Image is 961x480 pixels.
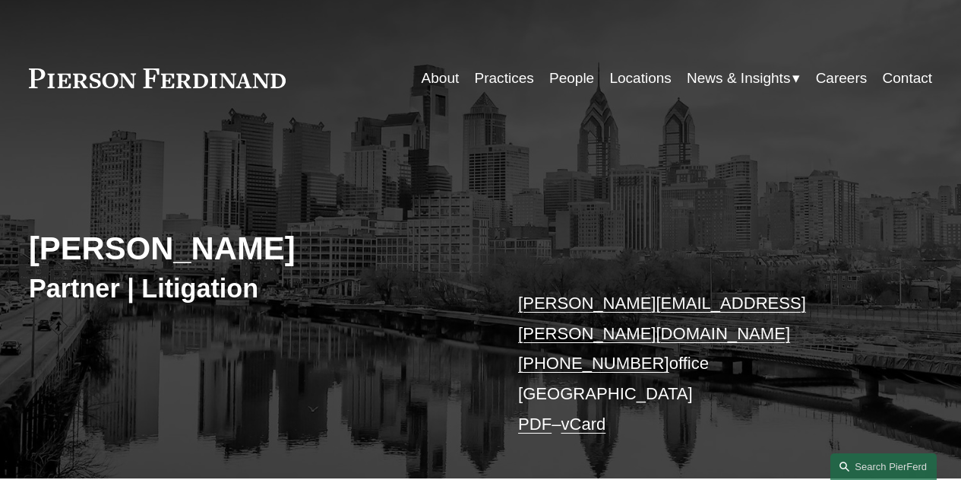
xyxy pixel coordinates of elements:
h2: [PERSON_NAME] [29,230,481,269]
a: [PERSON_NAME][EMAIL_ADDRESS][PERSON_NAME][DOMAIN_NAME] [518,294,806,343]
a: Contact [883,64,933,93]
a: PDF [518,415,552,434]
a: Locations [609,64,671,93]
h3: Partner | Litigation [29,272,481,304]
a: Careers [816,64,868,93]
a: Practices [475,64,534,93]
a: vCard [561,415,605,434]
a: Search this site [830,453,937,480]
a: folder dropdown [687,64,800,93]
a: People [549,64,594,93]
a: [PHONE_NUMBER] [518,354,669,373]
span: News & Insights [687,65,790,91]
a: About [422,64,460,93]
p: office [GEOGRAPHIC_DATA] – [518,288,894,440]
